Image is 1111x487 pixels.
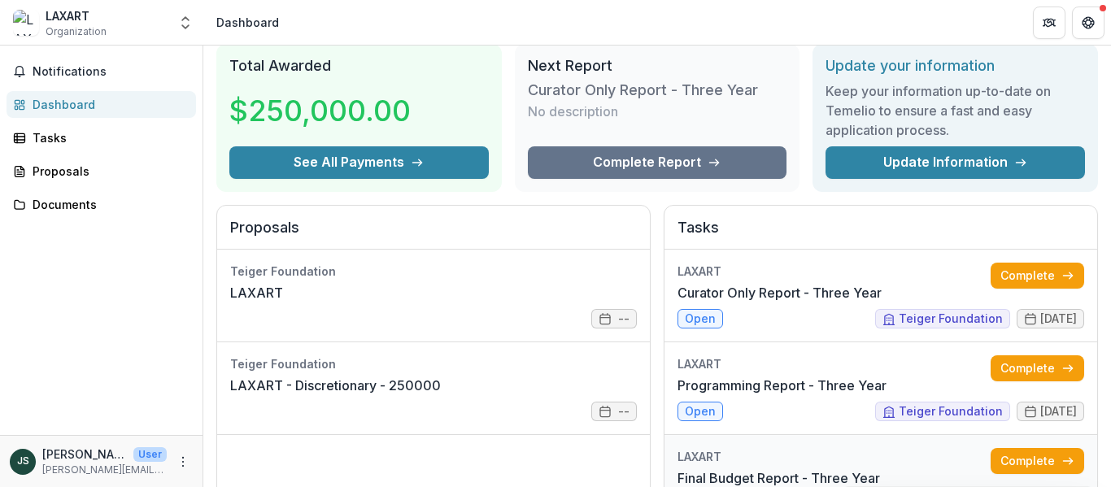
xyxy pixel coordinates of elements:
button: See All Payments [229,146,489,179]
a: Complete [991,448,1084,474]
div: Proposals [33,163,183,180]
h2: Proposals [230,219,637,250]
p: No description [528,102,618,121]
button: Partners [1033,7,1065,39]
a: Update Information [826,146,1085,179]
button: Notifications [7,59,196,85]
p: [PERSON_NAME][EMAIL_ADDRESS][DOMAIN_NAME] [42,463,167,477]
span: Organization [46,24,107,39]
a: Programming Report - Three Year [677,376,887,395]
h3: Curator Only Report - Three Year [528,81,758,99]
div: LAXART [46,7,107,24]
nav: breadcrumb [210,11,285,34]
button: Get Help [1072,7,1104,39]
button: Open entity switcher [174,7,197,39]
a: Tasks [7,124,196,151]
h2: Next Report [528,57,787,75]
a: LAXART - Discretionary - 250000 [230,376,441,395]
p: [PERSON_NAME] [42,446,127,463]
div: Dashboard [33,96,183,113]
div: Dashboard [216,14,279,31]
p: User [133,447,167,462]
a: Documents [7,191,196,218]
h2: Total Awarded [229,57,489,75]
span: Notifications [33,65,190,79]
a: Complete [991,263,1084,289]
div: Jeremy Steinke [17,456,29,467]
div: Documents [33,196,183,213]
img: LAXART [13,10,39,36]
div: Tasks [33,129,183,146]
a: Complete [991,355,1084,381]
a: LAXART [230,283,283,302]
h2: Tasks [677,219,1084,250]
button: More [173,452,193,472]
a: Curator Only Report - Three Year [677,283,882,302]
h3: Keep your information up-to-date on Temelio to ensure a fast and easy application process. [826,81,1085,140]
a: Proposals [7,158,196,185]
h2: Update your information [826,57,1085,75]
a: Complete Report [528,146,787,179]
a: Dashboard [7,91,196,118]
h3: $250,000.00 [229,89,411,133]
